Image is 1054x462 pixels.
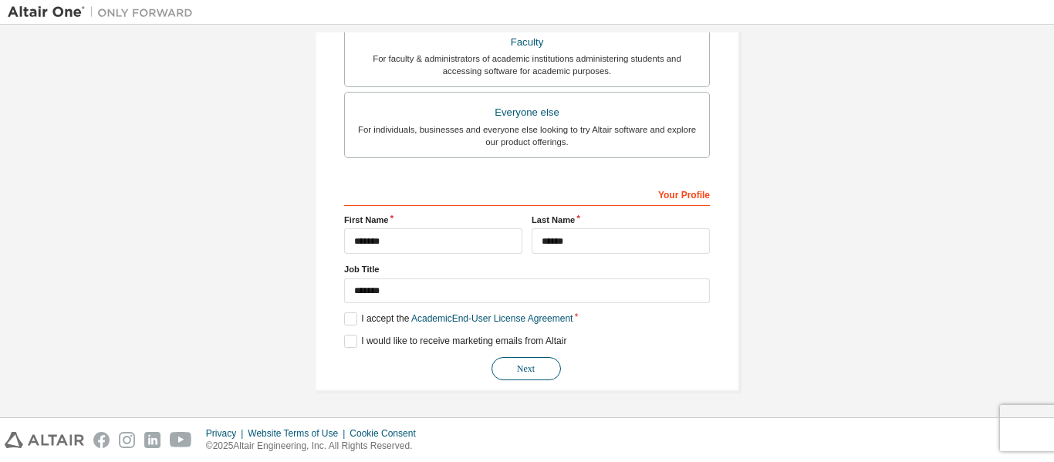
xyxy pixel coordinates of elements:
[354,102,700,123] div: Everyone else
[350,427,424,440] div: Cookie Consent
[119,432,135,448] img: instagram.svg
[170,432,192,448] img: youtube.svg
[354,32,700,53] div: Faculty
[344,312,573,325] label: I accept the
[248,427,350,440] div: Website Terms of Use
[206,427,248,440] div: Privacy
[344,181,710,206] div: Your Profile
[532,214,710,226] label: Last Name
[344,263,710,275] label: Job Title
[492,357,561,380] button: Next
[344,214,522,226] label: First Name
[354,123,700,148] div: For individuals, businesses and everyone else looking to try Altair software and explore our prod...
[206,440,425,453] p: © 2025 Altair Engineering, Inc. All Rights Reserved.
[411,313,573,324] a: Academic End-User License Agreement
[354,52,700,77] div: For faculty & administrators of academic institutions administering students and accessing softwa...
[344,335,566,348] label: I would like to receive marketing emails from Altair
[144,432,160,448] img: linkedin.svg
[5,432,84,448] img: altair_logo.svg
[8,5,201,20] img: Altair One
[93,432,110,448] img: facebook.svg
